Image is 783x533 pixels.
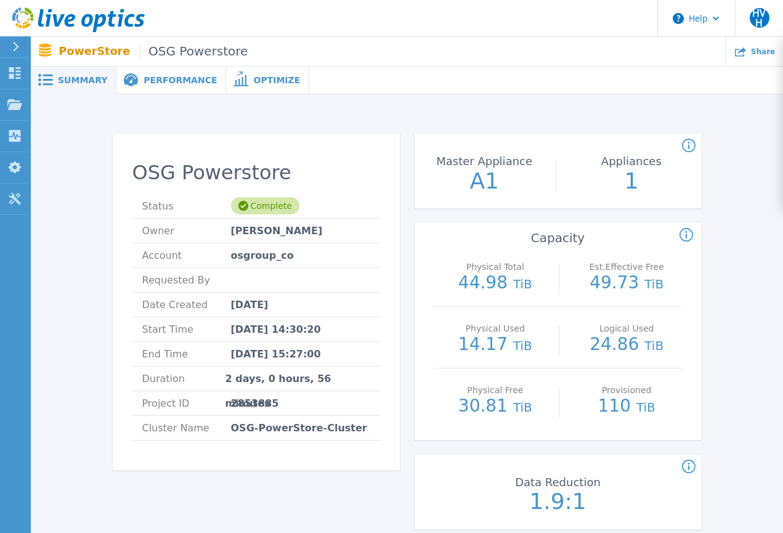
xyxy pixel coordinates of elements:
span: Date Created [142,293,231,317]
p: Physical Total [443,262,547,271]
span: Account [142,243,231,267]
span: Start Time [142,317,231,341]
span: OSG Powerstore [140,44,248,59]
span: Duration [142,367,225,391]
span: TiB [644,338,663,353]
span: TiB [513,338,532,353]
h2: OSG Powerstore [132,161,380,184]
span: TiB [644,277,663,291]
p: 49.73 [572,274,682,293]
p: Physical Used [443,324,547,333]
span: Requested By [142,268,231,292]
span: Owner [142,219,231,243]
span: Share [751,48,775,55]
span: Performance [144,76,217,84]
p: A1 [415,170,553,192]
span: End Time [142,342,231,366]
span: Cluster Name [142,416,231,440]
span: Project ID [142,391,231,415]
p: Physical Free [443,386,547,394]
p: 110 [572,397,682,416]
p: 1.9:1 [489,490,627,513]
div: Complete [231,197,299,214]
p: PowerStore [59,44,248,59]
span: [DATE] 14:30:20 [231,317,321,341]
span: Status [142,194,231,218]
span: TiB [513,400,532,415]
span: [PERSON_NAME] [231,219,323,243]
span: HVH [750,8,769,28]
span: 2853885 [231,391,279,415]
p: 14.17 [440,336,551,354]
p: 1 [562,170,700,192]
p: Appliances [566,156,697,167]
p: 24.86 [572,336,682,354]
span: Summary [58,76,107,84]
p: Master Appliance [418,156,550,167]
span: [DATE] [231,293,269,317]
span: 2 days, 0 hours, 56 minutes [225,367,370,391]
span: TiB [513,277,532,291]
p: 44.98 [440,274,551,293]
p: Provisioned [575,386,679,394]
span: osgroup_co [231,243,294,267]
span: Optimize [253,76,300,84]
p: 30.81 [440,397,551,416]
span: OSG-PowerStore-Cluster [231,416,367,440]
span: [DATE] 15:27:00 [231,342,321,366]
span: TiB [636,400,655,415]
p: Est.Effective Free [575,262,679,271]
p: Logical Used [575,324,679,333]
p: Data Reduction [492,477,623,488]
